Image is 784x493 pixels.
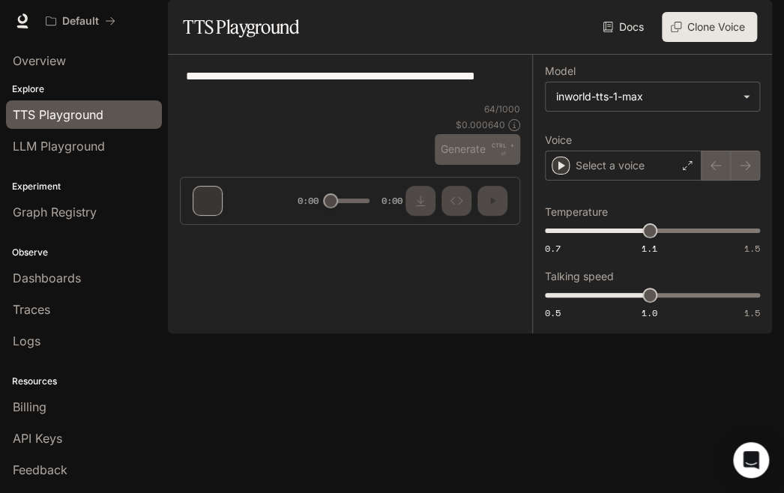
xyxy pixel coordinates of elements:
[183,12,299,42] h1: TTS Playground
[545,306,561,319] span: 0.5
[545,271,614,282] p: Talking speed
[546,82,759,111] div: inworld-tts-1-max
[662,12,757,42] button: Clone Voice
[484,103,520,115] p: 64 / 1000
[744,242,760,255] span: 1.5
[545,242,561,255] span: 0.7
[576,158,645,173] p: Select a voice
[600,12,650,42] a: Docs
[456,118,505,131] p: $ 0.000640
[642,306,657,319] span: 1.0
[733,442,769,478] div: Open Intercom Messenger
[62,15,99,28] p: Default
[642,242,657,255] span: 1.1
[744,306,760,319] span: 1.5
[556,89,735,104] div: inworld-tts-1-max
[39,6,122,36] button: All workspaces
[545,207,608,217] p: Temperature
[545,66,576,76] p: Model
[545,135,572,145] p: Voice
